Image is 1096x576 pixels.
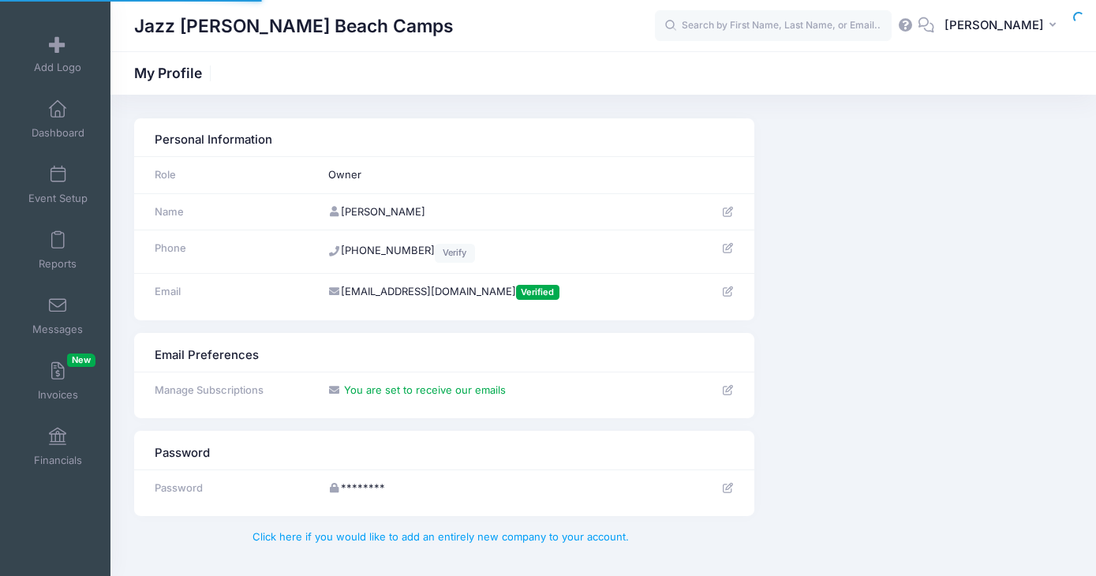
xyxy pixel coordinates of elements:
[21,92,95,147] a: Dashboard
[134,65,215,81] h1: My Profile
[34,61,81,74] span: Add Logo
[21,157,95,212] a: Event Setup
[39,257,77,271] span: Reports
[516,285,559,300] span: Verified
[320,230,693,273] td: [PHONE_NUMBER]
[21,223,95,278] a: Reports
[655,10,892,42] input: Search by First Name, Last Name, or Email...
[147,439,742,462] div: Password
[147,383,312,398] div: Manage Subscriptions
[435,244,475,263] a: Verify
[21,353,95,409] a: InvoicesNew
[147,167,312,183] div: Role
[147,204,312,220] div: Name
[252,530,629,543] a: Click here if you would like to add an entirely new company to your account.
[344,383,506,396] span: You are set to receive our emails
[21,288,95,343] a: Messages
[147,126,742,149] div: Personal Information
[934,8,1072,44] button: [PERSON_NAME]
[320,193,693,230] td: [PERSON_NAME]
[21,419,95,474] a: Financials
[34,454,82,467] span: Financials
[32,126,84,140] span: Dashboard
[147,341,742,364] div: Email Preferences
[147,241,312,256] div: Phone
[38,388,78,402] span: Invoices
[945,17,1044,34] span: [PERSON_NAME]
[320,157,693,194] td: Owner
[28,192,88,205] span: Event Setup
[320,273,693,310] td: [EMAIL_ADDRESS][DOMAIN_NAME]
[67,353,95,367] span: New
[147,481,312,496] div: Password
[21,26,95,81] a: Add Logo
[134,8,454,44] h1: Jazz [PERSON_NAME] Beach Camps
[32,323,83,336] span: Messages
[147,284,312,300] div: Email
